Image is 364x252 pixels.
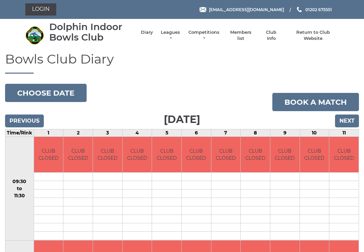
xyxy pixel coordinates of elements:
[200,6,284,13] a: Email [EMAIL_ADDRESS][DOMAIN_NAME]
[63,129,93,137] td: 2
[305,7,332,12] span: 01202 675551
[5,84,87,102] button: Choose date
[211,137,241,172] td: CLUB CLOSED
[5,115,44,127] input: Previous
[152,129,182,137] td: 5
[300,129,329,137] td: 10
[241,137,270,172] td: CLUB CLOSED
[270,129,300,137] td: 9
[141,29,153,35] a: Diary
[152,137,181,172] td: CLUB CLOSED
[49,22,134,43] div: Dolphin Indoor Bowls Club
[262,29,281,42] a: Club Info
[329,129,359,137] td: 11
[188,29,220,42] a: Competitions
[241,129,270,137] td: 8
[335,115,359,127] input: Next
[226,29,254,42] a: Members list
[34,137,63,172] td: CLUB CLOSED
[300,137,329,172] td: CLUB CLOSED
[123,137,152,172] td: CLUB CLOSED
[5,129,34,137] td: Time/Rink
[160,29,181,42] a: Leagues
[272,93,359,111] a: Book a match
[200,7,206,12] img: Email
[288,29,339,42] a: Return to Club Website
[93,137,122,172] td: CLUB CLOSED
[209,7,284,12] span: [EMAIL_ADDRESS][DOMAIN_NAME]
[297,7,302,12] img: Phone us
[329,137,359,172] td: CLUB CLOSED
[270,137,300,172] td: CLUB CLOSED
[63,137,93,172] td: CLUB CLOSED
[25,26,44,45] img: Dolphin Indoor Bowls Club
[122,129,152,137] td: 4
[34,129,63,137] td: 1
[182,137,211,172] td: CLUB CLOSED
[181,129,211,137] td: 6
[296,6,332,13] a: Phone us 01202 675551
[5,52,359,74] h1: Bowls Club Diary
[211,129,241,137] td: 7
[25,3,56,16] a: Login
[93,129,122,137] td: 3
[5,137,34,241] td: 09:30 to 11:30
